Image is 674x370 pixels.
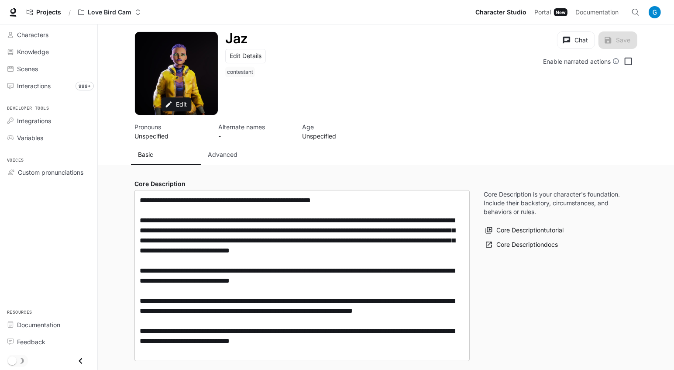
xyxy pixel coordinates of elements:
[218,131,292,141] p: -
[17,116,51,125] span: Integrations
[17,81,51,90] span: Interactions
[3,130,94,145] a: Variables
[135,32,218,115] button: Open character avatar dialog
[76,82,94,90] span: 999+
[572,3,625,21] a: Documentation
[557,31,595,49] button: Chat
[65,8,74,17] div: /
[302,122,375,131] p: Age
[531,3,571,21] a: PortalNew
[134,180,470,188] h4: Core Description
[3,165,94,180] a: Custom pronunciations
[138,150,153,159] p: Basic
[17,47,49,56] span: Knowledge
[649,6,661,18] img: User avatar
[475,7,526,18] span: Character Studio
[225,67,257,81] button: Open character details dialog
[554,8,567,16] div: New
[472,3,530,21] a: Character Studio
[575,7,619,18] span: Documentation
[3,27,94,42] a: Characters
[23,3,65,21] a: Go to projects
[646,3,664,21] button: User avatar
[543,57,619,66] div: Enable narrated actions
[484,190,623,216] p: Core Description is your character's foundation. Include their backstory, circumstances, and beha...
[134,131,208,141] p: Unspecified
[135,32,218,115] div: Avatar image
[74,3,145,21] button: Open workspace menu
[17,337,45,346] span: Feedback
[208,150,237,159] p: Advanced
[225,49,266,63] button: Edit Details
[88,9,131,16] p: Love Bird Cam
[134,122,208,131] p: Pronouns
[225,30,248,47] h1: Jaz
[36,9,61,16] span: Projects
[534,7,551,18] span: Portal
[3,44,94,59] a: Knowledge
[227,69,253,76] p: contestant
[134,190,470,361] div: label
[18,168,83,177] span: Custom pronunciations
[218,122,292,131] p: Alternate names
[302,131,375,141] p: Unspecified
[17,64,38,73] span: Scenes
[3,334,94,349] a: Feedback
[627,3,644,21] button: Open Command Menu
[17,320,60,329] span: Documentation
[17,133,43,142] span: Variables
[218,122,292,141] button: Open character details dialog
[3,78,94,93] a: Interactions
[3,61,94,76] a: Scenes
[3,317,94,332] a: Documentation
[71,352,90,370] button: Close drawer
[484,223,566,238] button: Core Descriptiontutorial
[162,97,192,112] button: Edit
[3,113,94,128] a: Integrations
[484,238,560,252] a: Core Descriptiondocs
[134,122,208,141] button: Open character details dialog
[225,67,257,77] span: contestant
[302,122,375,141] button: Open character details dialog
[17,30,48,39] span: Characters
[225,31,248,45] button: Open character details dialog
[8,356,17,365] span: Dark mode toggle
